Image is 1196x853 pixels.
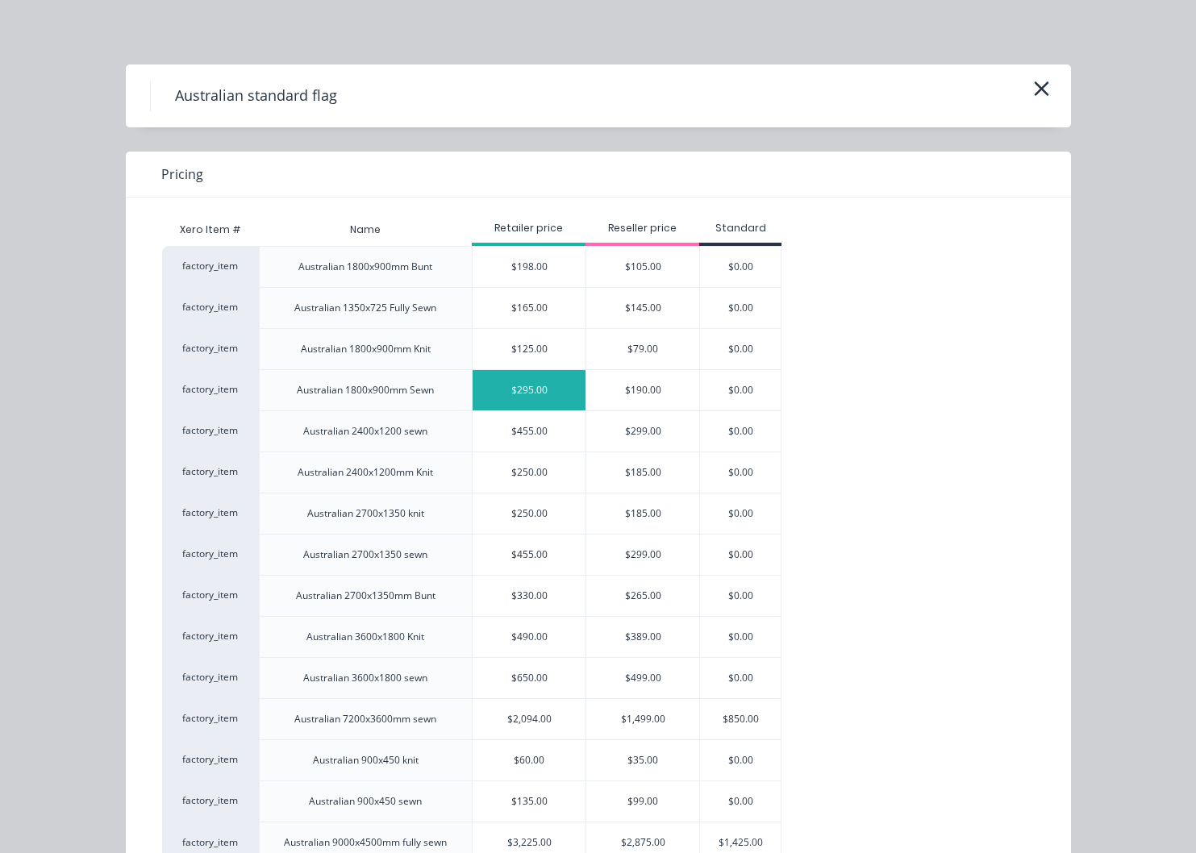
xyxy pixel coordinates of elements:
div: $145.00 [586,288,699,328]
div: Australian 2400x1200 sewn [303,424,427,439]
div: factory_item [162,657,259,698]
div: Reseller price [585,221,699,235]
div: factory_item [162,287,259,328]
div: $35.00 [586,740,699,780]
div: Australian 1800x900mm Bunt [298,260,432,274]
div: $0.00 [700,329,781,369]
div: $299.00 [586,411,699,451]
div: $2,094.00 [473,699,585,739]
div: Australian 3600x1800 sewn [303,671,427,685]
div: $0.00 [700,617,781,657]
div: $455.00 [473,411,585,451]
div: $0.00 [700,781,781,822]
div: $650.00 [473,658,585,698]
div: factory_item [162,739,259,780]
div: $165.00 [473,288,585,328]
div: Australian 3600x1800 Knit [306,630,424,644]
div: factory_item [162,451,259,493]
div: Xero Item # [162,214,259,246]
div: Retailer price [472,221,585,235]
div: Australian 7200x3600mm sewn [294,712,436,726]
div: factory_item [162,410,259,451]
div: Australian 900x450 sewn [309,794,422,809]
div: factory_item [162,575,259,616]
div: $0.00 [700,658,781,698]
div: $455.00 [473,535,585,575]
div: $0.00 [700,411,781,451]
div: $389.00 [586,617,699,657]
div: $79.00 [586,329,699,369]
div: Australian 2700x1350 knit [307,506,424,521]
div: $0.00 [700,452,781,493]
div: Australian 9000x4500mm fully sewn [284,835,447,850]
div: factory_item [162,246,259,287]
div: Standard [699,221,781,235]
div: factory_item [162,780,259,822]
div: $265.00 [586,576,699,616]
div: $185.00 [586,452,699,493]
div: factory_item [162,369,259,410]
div: $125.00 [473,329,585,369]
div: $0.00 [700,535,781,575]
div: $190.00 [586,370,699,410]
div: $299.00 [586,535,699,575]
div: $850.00 [700,699,781,739]
div: $105.00 [586,247,699,287]
div: $499.00 [586,658,699,698]
div: $185.00 [586,493,699,534]
div: $250.00 [473,452,585,493]
h4: Australian standard flag [150,81,361,111]
div: $99.00 [586,781,699,822]
div: $1,499.00 [586,699,699,739]
span: Pricing [161,164,203,184]
div: $330.00 [473,576,585,616]
div: Australian 1800x900mm Knit [301,342,431,356]
div: $0.00 [700,493,781,534]
div: Australian 2700x1350 sewn [303,547,427,562]
div: factory_item [162,493,259,534]
div: $490.00 [473,617,585,657]
div: $295.00 [473,370,585,410]
div: $198.00 [473,247,585,287]
div: $0.00 [700,370,781,410]
div: factory_item [162,328,259,369]
div: $60.00 [473,740,585,780]
div: Australian 900x450 knit [313,753,419,768]
div: factory_item [162,698,259,739]
div: $0.00 [700,576,781,616]
div: $0.00 [700,247,781,287]
div: Name [337,210,394,250]
div: Australian 1800x900mm Sewn [297,383,434,397]
div: $0.00 [700,288,781,328]
div: $135.00 [473,781,585,822]
div: $250.00 [473,493,585,534]
div: Australian 1350x725 Fully Sewn [294,301,436,315]
div: $0.00 [700,740,781,780]
div: Australian 2400x1200mm Knit [298,465,433,480]
div: Australian 2700x1350mm Bunt [296,589,435,603]
div: factory_item [162,616,259,657]
div: factory_item [162,534,259,575]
